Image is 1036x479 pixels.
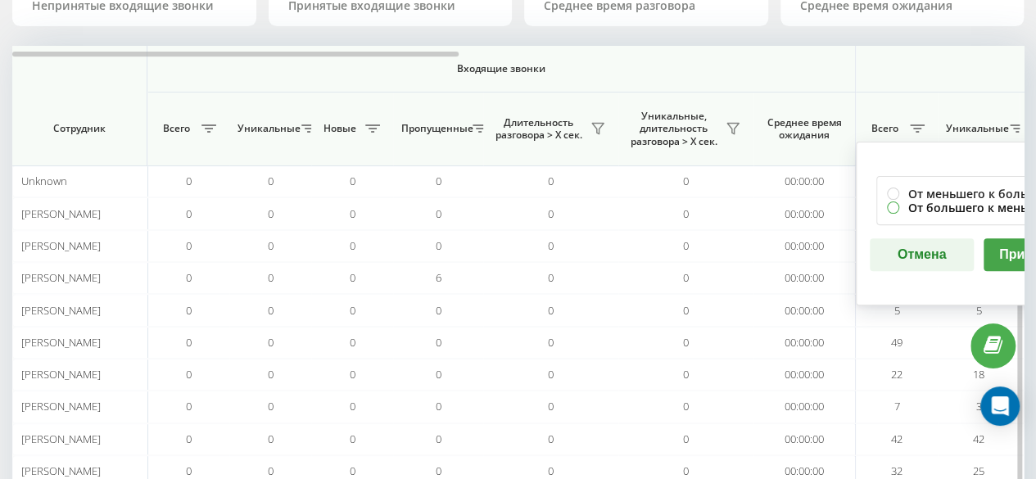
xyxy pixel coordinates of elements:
[268,463,274,478] span: 0
[268,335,274,350] span: 0
[350,463,355,478] span: 0
[891,432,903,446] span: 42
[350,335,355,350] span: 0
[21,432,101,446] span: [PERSON_NAME]
[548,367,554,382] span: 0
[186,174,192,188] span: 0
[268,206,274,221] span: 0
[350,432,355,446] span: 0
[753,262,856,294] td: 00:00:00
[21,303,101,318] span: [PERSON_NAME]
[973,432,984,446] span: 42
[350,206,355,221] span: 0
[26,122,133,135] span: Сотрудник
[891,463,903,478] span: 32
[350,270,355,285] span: 0
[548,335,554,350] span: 0
[976,399,982,413] span: 3
[548,270,554,285] span: 0
[21,174,67,188] span: Unknown
[186,335,192,350] span: 0
[683,206,689,221] span: 0
[350,367,355,382] span: 0
[186,399,192,413] span: 0
[683,270,689,285] span: 0
[186,206,192,221] span: 0
[753,294,856,326] td: 00:00:00
[973,463,984,478] span: 25
[683,463,689,478] span: 0
[21,238,101,253] span: [PERSON_NAME]
[436,238,441,253] span: 0
[190,62,812,75] span: Входящие звонки
[753,359,856,391] td: 00:00:00
[894,303,900,318] span: 5
[946,122,1005,135] span: Уникальные
[436,174,441,188] span: 0
[548,206,554,221] span: 0
[548,174,554,188] span: 0
[268,367,274,382] span: 0
[156,122,197,135] span: Всего
[350,399,355,413] span: 0
[186,463,192,478] span: 0
[436,432,441,446] span: 0
[683,367,689,382] span: 0
[864,122,905,135] span: Всего
[21,463,101,478] span: [PERSON_NAME]
[350,303,355,318] span: 0
[21,206,101,221] span: [PERSON_NAME]
[268,238,274,253] span: 0
[436,303,441,318] span: 0
[268,303,274,318] span: 0
[683,174,689,188] span: 0
[980,386,1020,426] div: Open Intercom Messenger
[548,432,554,446] span: 0
[894,399,900,413] span: 7
[683,303,689,318] span: 0
[683,399,689,413] span: 0
[350,238,355,253] span: 0
[491,116,586,142] span: Длительность разговора > Х сек.
[753,165,856,197] td: 00:00:00
[268,270,274,285] span: 0
[891,335,903,350] span: 49
[753,197,856,229] td: 00:00:00
[186,367,192,382] span: 0
[319,122,360,135] span: Новые
[973,367,984,382] span: 18
[186,270,192,285] span: 0
[186,238,192,253] span: 0
[548,399,554,413] span: 0
[268,174,274,188] span: 0
[683,238,689,253] span: 0
[436,270,441,285] span: 6
[753,327,856,359] td: 00:00:00
[21,367,101,382] span: [PERSON_NAME]
[683,432,689,446] span: 0
[870,238,974,271] button: Отмена
[753,423,856,455] td: 00:00:00
[548,238,554,253] span: 0
[268,432,274,446] span: 0
[766,116,843,142] span: Среднее время ожидания
[21,335,101,350] span: [PERSON_NAME]
[21,399,101,413] span: [PERSON_NAME]
[436,399,441,413] span: 0
[436,367,441,382] span: 0
[186,303,192,318] span: 0
[548,463,554,478] span: 0
[436,463,441,478] span: 0
[401,122,468,135] span: Пропущенные
[186,432,192,446] span: 0
[436,206,441,221] span: 0
[548,303,554,318] span: 0
[21,270,101,285] span: [PERSON_NAME]
[753,391,856,423] td: 00:00:00
[976,303,982,318] span: 5
[683,335,689,350] span: 0
[268,399,274,413] span: 0
[238,122,296,135] span: Уникальные
[753,230,856,262] td: 00:00:00
[350,174,355,188] span: 0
